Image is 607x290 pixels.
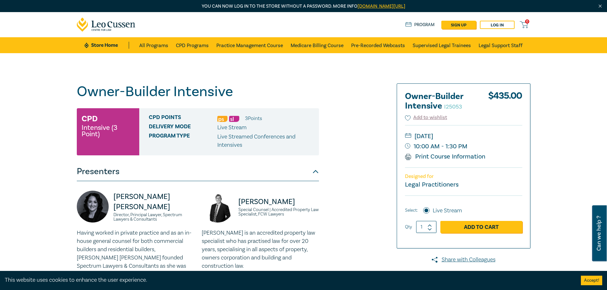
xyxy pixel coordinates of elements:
[405,141,522,152] small: 10:00 AM - 1:30 PM
[238,197,319,207] p: [PERSON_NAME]
[113,192,194,212] p: [PERSON_NAME] [PERSON_NAME]
[413,37,471,53] a: Supervised Legal Trainees
[433,207,462,215] label: Live Stream
[405,114,447,121] button: Add to wishlist
[149,133,217,149] span: Program type
[202,229,319,270] p: [PERSON_NAME] is an accredited property law specialist who has practised law for over 20 years, s...
[488,92,522,114] div: $ 435.00
[82,113,98,124] h3: CPD
[405,92,475,111] h2: Owner-Builder Intensive
[525,19,529,24] span: 0
[5,276,571,284] div: This website uses cookies to enhance the user experience.
[149,124,217,132] span: Delivery Mode
[405,207,418,214] span: Select:
[113,213,194,222] small: Director, Principal Lawyer, Spectrum Lawyers & Consultants
[217,133,314,149] p: Live Streamed Conferences and Intensives
[229,116,239,122] img: Substantive Law
[596,209,602,258] span: Can we help ?
[176,37,209,53] a: CPD Programs
[416,221,437,233] input: 1
[351,37,405,53] a: Pre-Recorded Webcasts
[581,276,602,285] button: Accept cookies
[441,21,476,29] a: sign up
[77,191,109,223] img: https://s3.ap-southeast-2.amazonaws.com/leo-cussen-store-production-content/Contacts/Donna%20Abu-...
[405,21,435,28] a: Program
[597,4,603,9] img: Close
[77,3,531,10] p: You can now log in to the store without a password. More info
[405,152,486,161] a: Print Course Information
[77,83,319,100] h1: Owner-Builder Intensive
[245,114,262,123] li: 3 Point s
[217,124,247,131] span: Live Stream
[149,114,217,123] span: CPD Points
[405,173,522,180] p: Designed for
[202,191,234,223] img: https://s3.ap-southeast-2.amazonaws.com/leo-cussen-store-production-content/Contacts/David%20McKe...
[238,208,319,216] small: Special Counsel | Accredited Property Law Specialist, FCW Lawyers
[397,256,531,264] a: Share with Colleagues
[405,180,459,189] small: Legal Practitioners
[77,162,319,181] button: Presenters
[358,3,405,9] a: [DOMAIN_NAME][URL]
[479,37,523,53] a: Legal Support Staff
[291,37,343,53] a: Medicare Billing Course
[444,103,462,110] small: I25053
[405,223,412,230] label: Qty
[216,37,283,53] a: Practice Management Course
[440,221,522,233] a: Add to Cart
[84,42,129,49] a: Store Home
[139,37,168,53] a: All Programs
[480,21,515,29] a: Log in
[77,229,194,279] p: Having worked in private practice and as an in-house general counsel for both commercial builders...
[82,124,134,137] small: Intensive (3 Point)
[217,116,228,122] img: Professional Skills
[405,131,522,141] small: [DATE]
